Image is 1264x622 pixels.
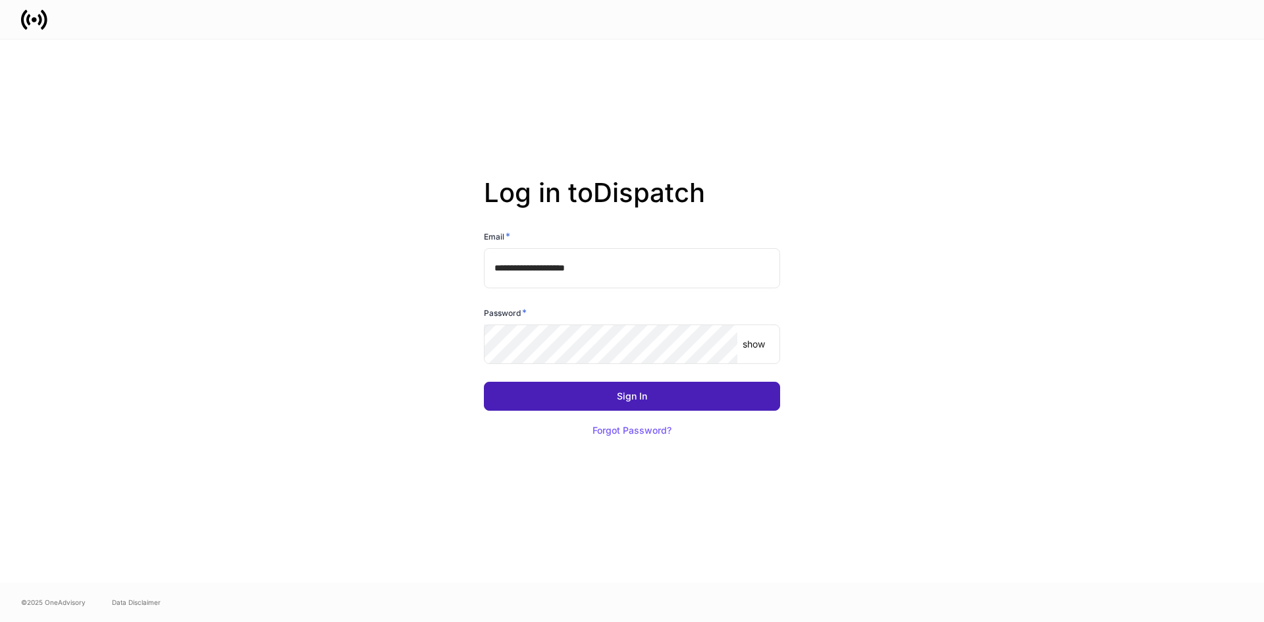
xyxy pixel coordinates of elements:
p: show [743,338,765,351]
div: Forgot Password? [592,426,671,435]
div: Sign In [617,392,647,401]
h6: Email [484,230,510,243]
button: Sign In [484,382,780,411]
a: Data Disclaimer [112,597,161,608]
button: Forgot Password? [576,416,688,445]
h6: Password [484,306,527,319]
span: © 2025 OneAdvisory [21,597,86,608]
h2: Log in to Dispatch [484,177,780,230]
